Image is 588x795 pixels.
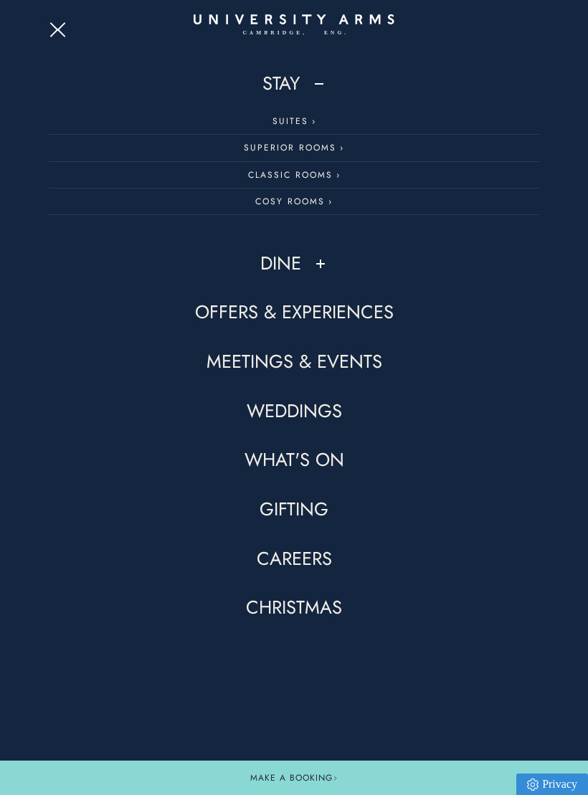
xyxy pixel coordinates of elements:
[245,448,344,472] a: What's On
[49,189,539,215] a: Cosy Rooms
[247,399,342,424] a: Weddings
[260,498,328,522] a: Gifting
[262,72,300,96] a: Stay
[333,776,338,781] img: Arrow icon
[313,257,328,271] button: Show/Hide Child Menu
[260,252,301,276] a: Dine
[312,77,326,91] button: Show/Hide Child Menu
[195,300,394,325] a: Offers & Experiences
[516,773,588,795] a: Privacy
[527,779,539,791] img: Privacy
[49,108,539,135] a: Suites
[49,22,70,33] button: Open Menu
[207,350,382,374] a: Meetings & Events
[250,771,338,784] span: Make a Booking
[49,162,539,189] a: Classic Rooms
[194,14,394,36] a: Home
[246,596,342,620] a: Christmas
[49,135,539,161] a: Superior Rooms
[257,547,332,571] a: Careers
